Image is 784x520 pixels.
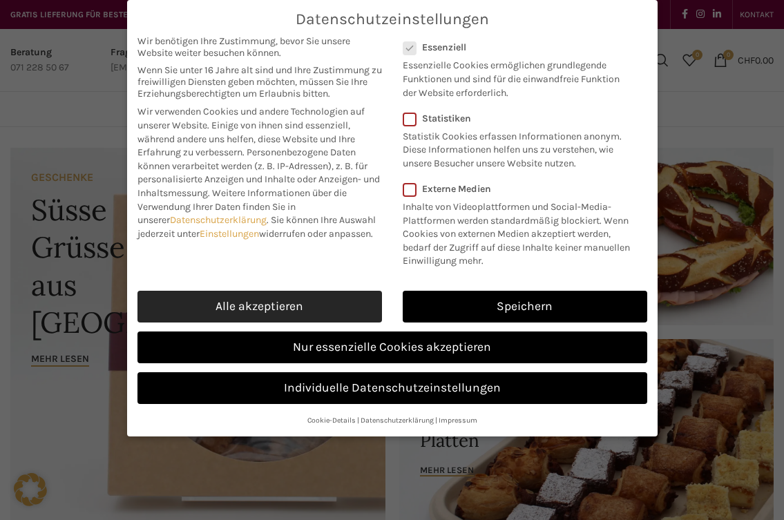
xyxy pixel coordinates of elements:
[137,64,382,99] span: Wenn Sie unter 16 Jahre alt sind und Ihre Zustimmung zu freiwilligen Diensten geben möchten, müss...
[137,146,380,199] span: Personenbezogene Daten können verarbeitet werden (z. B. IP-Adressen), z. B. für personalisierte A...
[137,291,382,322] a: Alle akzeptieren
[403,41,629,53] label: Essenziell
[200,228,259,240] a: Einstellungen
[403,183,638,195] label: Externe Medien
[403,195,638,268] p: Inhalte von Videoplattformen und Social-Media-Plattformen werden standardmäßig blockiert. Wenn Co...
[307,416,356,425] a: Cookie-Details
[137,214,376,240] span: Sie können Ihre Auswahl jederzeit unter widerrufen oder anpassen.
[137,187,347,226] span: Weitere Informationen über die Verwendung Ihrer Daten finden Sie in unserer .
[137,106,365,158] span: Wir verwenden Cookies und andere Technologien auf unserer Website. Einige von ihnen sind essenzie...
[170,214,267,226] a: Datenschutzerklärung
[403,113,629,124] label: Statistiken
[137,331,647,363] a: Nur essenzielle Cookies akzeptieren
[403,53,629,99] p: Essenzielle Cookies ermöglichen grundlegende Funktionen und sind für die einwandfreie Funktion de...
[403,291,647,322] a: Speichern
[403,124,629,171] p: Statistik Cookies erfassen Informationen anonym. Diese Informationen helfen uns zu verstehen, wie...
[439,416,477,425] a: Impressum
[137,35,382,59] span: Wir benötigen Ihre Zustimmung, bevor Sie unsere Website weiter besuchen können.
[137,372,647,404] a: Individuelle Datenschutzeinstellungen
[296,10,489,28] span: Datenschutzeinstellungen
[361,416,434,425] a: Datenschutzerklärung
